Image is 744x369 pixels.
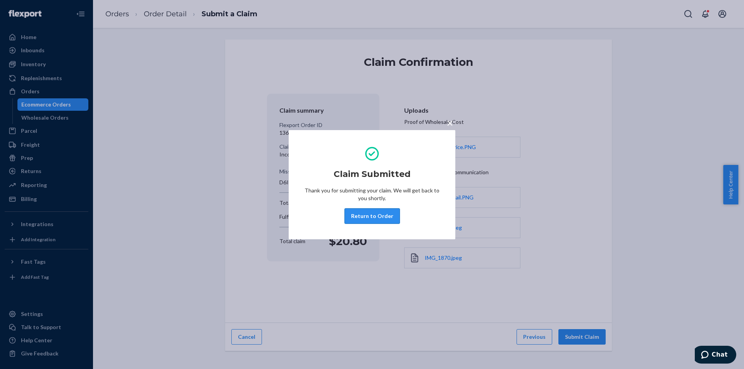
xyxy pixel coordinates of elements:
button: Return to Order [344,208,400,224]
iframe: Opens a widget where you can chat to one of our agents [695,346,736,365]
span: × [447,116,453,129]
h2: Claim Submitted [334,168,411,180]
p: Thank you for submitting your claim. We will get back to you shortly. [304,187,440,202]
